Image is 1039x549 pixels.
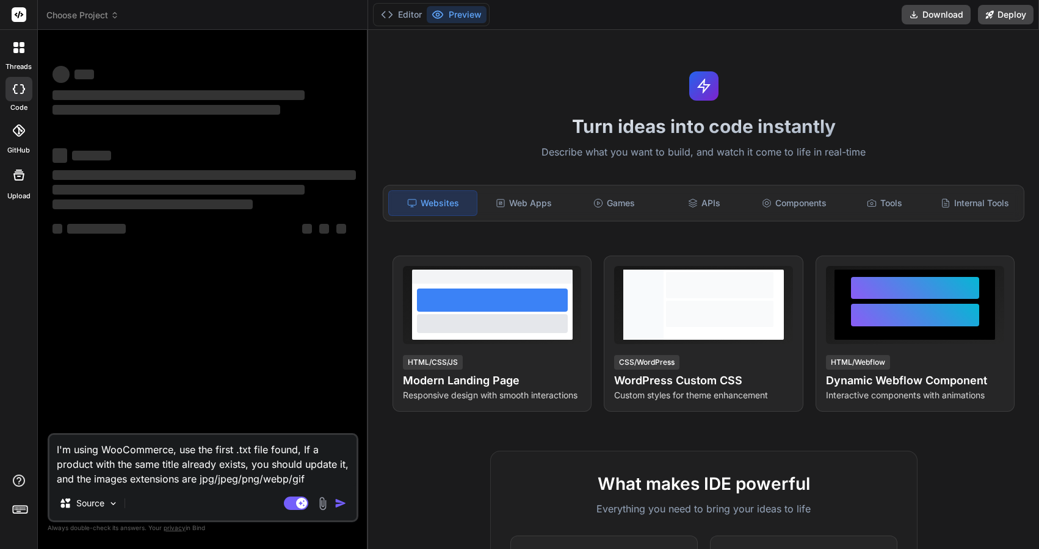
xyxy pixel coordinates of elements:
[52,199,253,209] span: ‌
[335,497,347,509] img: icon
[841,190,929,216] div: Tools
[375,145,1032,160] p: Describe what you want to build, and watch it come to life in real-time
[52,90,305,100] span: ‌
[52,170,356,180] span: ‌
[67,224,126,234] span: ‌
[319,224,329,234] span: ‌
[52,224,62,234] span: ‌
[74,70,94,79] span: ‌
[403,355,463,370] div: HTML/CSS/JS
[10,102,27,113] label: code
[931,190,1019,216] div: Internal Tools
[661,190,748,216] div: APIs
[46,9,119,21] span: Choose Project
[427,6,487,23] button: Preview
[480,190,568,216] div: Web Apps
[826,389,1004,401] p: Interactive components with animations
[49,435,357,486] textarea: I'm using WooCommerce, use the first .txt file found, If a product with the same title already ex...
[52,148,67,163] span: ‌
[7,191,31,201] label: Upload
[376,6,427,23] button: Editor
[510,471,897,497] h2: What makes IDE powerful
[978,5,1034,24] button: Deploy
[403,372,581,389] h4: Modern Landing Page
[336,224,346,234] span: ‌
[52,185,305,195] span: ‌
[826,355,890,370] div: HTML/Webflow
[52,105,280,115] span: ‌
[48,522,358,534] p: Always double-check its answers. Your in Bind
[72,151,111,160] span: ‌
[826,372,1004,389] h4: Dynamic Webflow Component
[902,5,971,24] button: Download
[108,498,118,509] img: Pick Models
[375,115,1032,137] h1: Turn ideas into code instantly
[302,224,312,234] span: ‌
[403,389,581,401] p: Responsive design with smooth interactions
[164,524,186,531] span: privacy
[316,497,330,511] img: attachment
[7,145,30,156] label: GitHub
[5,62,32,72] label: threads
[388,190,477,216] div: Websites
[751,190,839,216] div: Components
[52,66,70,83] span: ‌
[614,389,792,401] p: Custom styles for theme enhancement
[510,501,897,516] p: Everything you need to bring your ideas to life
[570,190,658,216] div: Games
[614,355,679,370] div: CSS/WordPress
[76,497,104,509] p: Source
[614,372,792,389] h4: WordPress Custom CSS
